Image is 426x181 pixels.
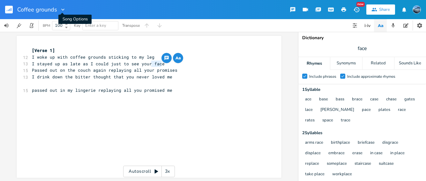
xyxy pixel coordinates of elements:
button: ace [305,97,311,102]
button: briefcase [358,140,375,146]
button: chase [386,97,397,102]
button: take place [305,172,325,177]
button: [PERSON_NAME] [320,107,354,113]
button: lace [305,107,313,113]
button: replace [305,161,319,167]
button: suitcase [379,161,394,167]
button: gates [404,97,415,102]
button: birthplace [331,140,350,146]
button: erase [352,151,362,156]
span: face [358,45,367,52]
button: someplace [327,161,347,167]
button: space [322,118,333,123]
button: base [319,97,328,102]
div: New [356,2,365,7]
div: Include phrases [309,75,336,78]
span: Coffee grounds [17,7,57,12]
div: Synonyms [330,57,362,70]
div: BPM [43,24,50,27]
img: DJ Flossy [413,5,421,14]
div: Share [379,7,390,12]
div: 3x [162,166,173,177]
div: Dictionary [302,36,422,40]
button: New [350,4,363,15]
button: disgrace [382,140,398,146]
span: [Verse 1] [32,47,55,53]
button: trace [341,118,350,123]
div: Rhymes [298,57,330,70]
button: pace [362,107,371,113]
button: in case [370,151,383,156]
button: Song Options [60,6,66,13]
div: Include approximate rhymes [347,75,395,78]
span: passed out in my lingerie replaying all you promised me [32,87,172,93]
button: embrace [328,151,345,156]
span: I woke up with coffee grounds sticking to my leg [32,54,154,60]
button: staircase [355,161,371,167]
button: arms race [305,140,323,146]
div: 1 Syllable [302,88,422,92]
div: Key [74,24,80,27]
button: race [398,107,406,113]
button: in place [390,151,405,156]
button: case [370,97,378,102]
div: Sounds Like [394,57,426,70]
button: rates [305,118,315,123]
button: displace [305,151,321,156]
button: workplace [332,172,352,177]
button: plates [378,107,390,113]
span: I drink down the bitter thought that you never loved me [32,74,172,80]
button: bass [336,97,344,102]
span: I stayed up as late as I could just to see your face [32,61,165,67]
div: 2 Syllable s [302,131,422,135]
span: Passed out on the couch again replaying all your promises [32,67,177,73]
div: Related [362,57,394,70]
button: brace [352,97,362,102]
span: Enter a key [85,23,106,28]
button: Share [366,4,395,15]
div: Autoscroll [123,166,175,177]
div: Transpose [122,24,140,27]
